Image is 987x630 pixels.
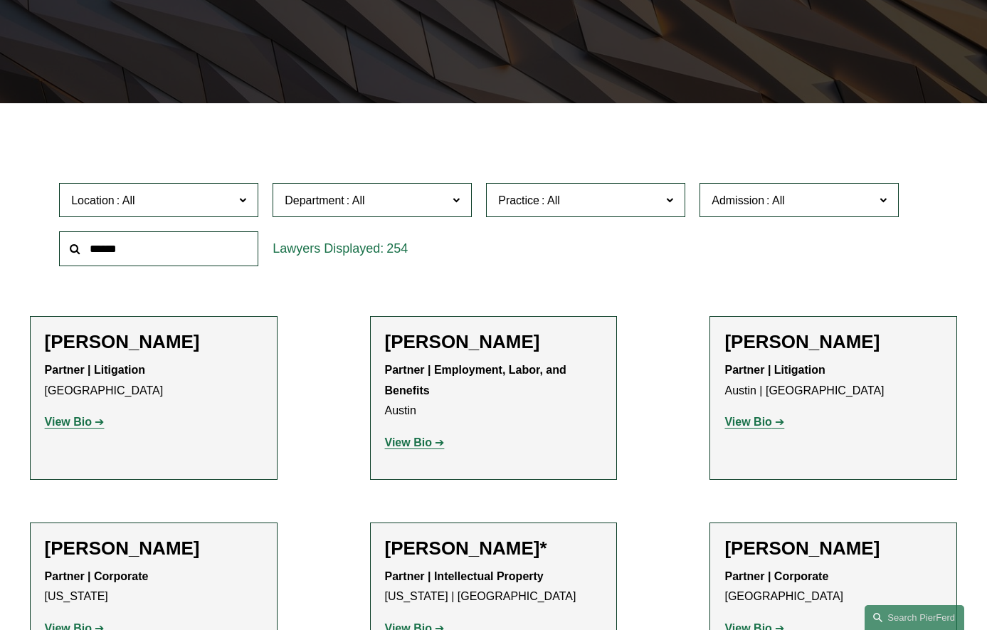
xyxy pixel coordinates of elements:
p: Austin | [GEOGRAPHIC_DATA] [724,360,942,401]
strong: View Bio [724,416,771,428]
a: View Bio [45,416,105,428]
p: [GEOGRAPHIC_DATA] [45,360,263,401]
p: Austin [385,360,603,421]
strong: View Bio [45,416,92,428]
strong: Partner | Litigation [45,364,145,376]
strong: Partner | Litigation [724,364,825,376]
strong: Partner | Employment, Labor, and Benefits [385,364,570,397]
h2: [PERSON_NAME] [385,331,603,353]
a: Search this site [865,605,964,630]
p: [US_STATE] | [GEOGRAPHIC_DATA] [385,567,603,608]
p: [GEOGRAPHIC_DATA] [724,567,942,608]
a: View Bio [385,436,445,448]
strong: Partner | Corporate [724,570,828,582]
span: Practice [498,194,539,206]
p: [US_STATE] [45,567,263,608]
span: Department [285,194,344,206]
strong: Partner | Intellectual Property [385,570,544,582]
a: View Bio [724,416,784,428]
h2: [PERSON_NAME] [724,331,942,353]
strong: View Bio [385,436,432,448]
h2: [PERSON_NAME]* [385,537,603,560]
h2: [PERSON_NAME] [724,537,942,560]
span: 254 [386,241,408,256]
span: Location [71,194,115,206]
h2: [PERSON_NAME] [45,331,263,353]
h2: [PERSON_NAME] [45,537,263,560]
span: Admission [712,194,764,206]
strong: Partner | Corporate [45,570,149,582]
